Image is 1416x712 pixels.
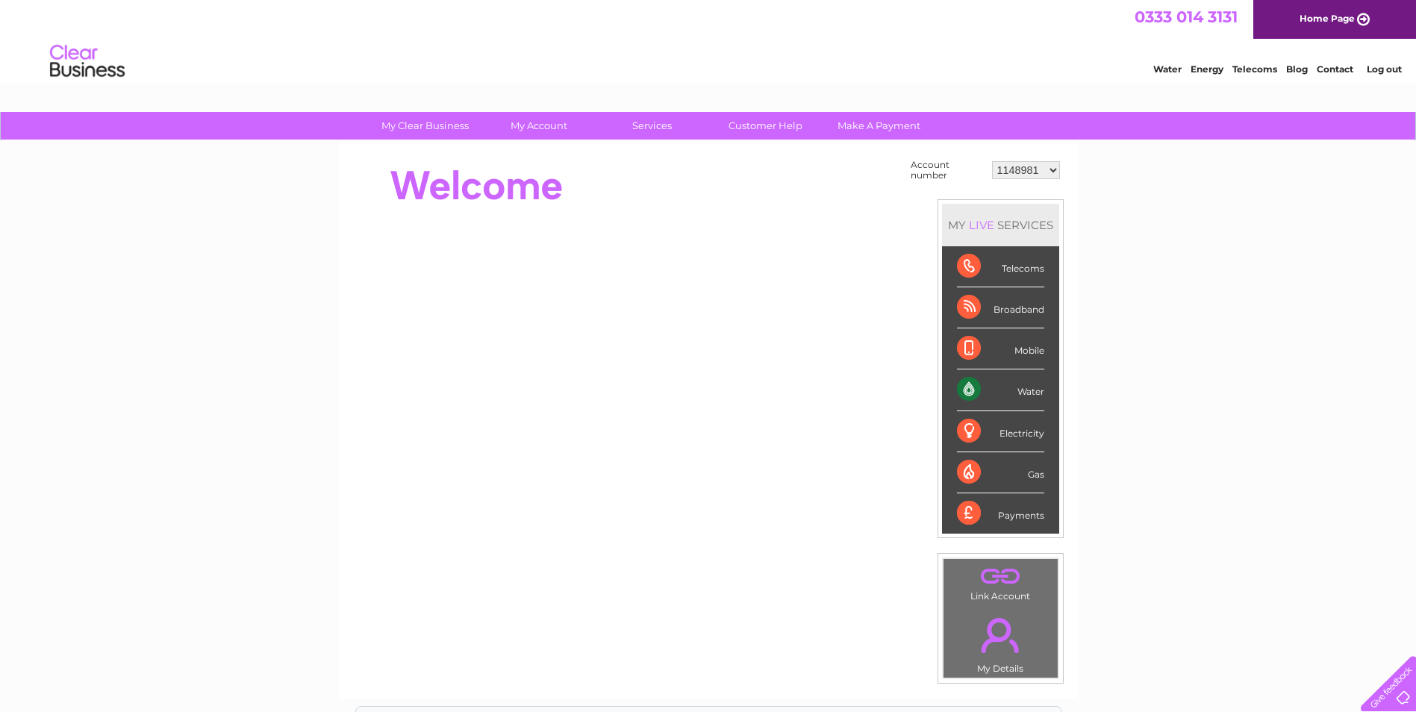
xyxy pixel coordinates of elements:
a: Water [1153,63,1182,75]
a: Make A Payment [817,112,941,140]
a: Log out [1367,63,1402,75]
a: . [947,609,1054,661]
a: 0333 014 3131 [1135,7,1238,26]
div: Gas [957,452,1044,493]
img: logo.png [49,39,125,84]
div: LIVE [966,218,997,232]
a: Energy [1191,63,1223,75]
a: Customer Help [704,112,827,140]
td: My Details [943,605,1058,678]
td: Link Account [943,558,1058,605]
a: Contact [1317,63,1353,75]
a: Telecoms [1232,63,1277,75]
div: Payments [957,493,1044,534]
div: Water [957,369,1044,410]
div: Clear Business is a trading name of Verastar Limited (registered in [GEOGRAPHIC_DATA] No. 3667643... [356,8,1061,72]
div: MY SERVICES [942,204,1059,246]
td: Account number [907,156,988,184]
a: My Clear Business [364,112,487,140]
div: Broadband [957,287,1044,328]
div: Telecoms [957,246,1044,287]
div: Electricity [957,411,1044,452]
a: Services [590,112,714,140]
div: Mobile [957,328,1044,369]
a: . [947,563,1054,589]
a: Blog [1286,63,1308,75]
a: My Account [477,112,600,140]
